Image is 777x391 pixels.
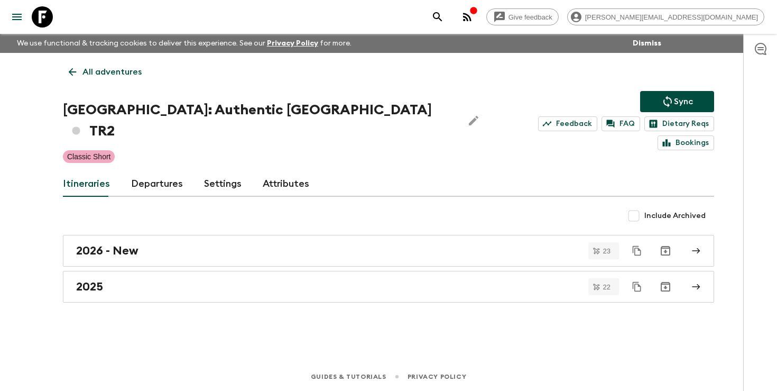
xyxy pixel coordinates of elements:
button: menu [6,6,27,28]
a: Itineraries [63,171,110,197]
button: Duplicate [627,277,646,296]
span: Include Archived [644,211,706,221]
p: We use functional & tracking cookies to deliver this experience. See our for more. [13,34,356,53]
a: Departures [131,171,183,197]
a: Guides & Tutorials [311,371,386,383]
span: [PERSON_NAME][EMAIL_ADDRESS][DOMAIN_NAME] [579,13,764,21]
button: Archive [655,276,676,297]
a: 2026 - New [63,235,714,267]
span: 23 [597,248,617,254]
a: All adventures [63,61,147,83]
a: Settings [204,171,242,197]
p: All adventures [82,66,142,78]
span: Give feedback [503,13,558,21]
a: Attributes [263,171,309,197]
a: 2025 [63,271,714,303]
p: Sync [674,95,693,108]
a: Give feedback [486,8,559,25]
button: Edit Adventure Title [463,99,484,142]
h1: [GEOGRAPHIC_DATA]: Authentic [GEOGRAPHIC_DATA] TR2 [63,99,455,142]
span: 22 [597,284,617,290]
a: Feedback [538,116,597,131]
div: [PERSON_NAME][EMAIL_ADDRESS][DOMAIN_NAME] [567,8,764,25]
a: Privacy Policy [267,40,318,47]
h2: 2025 [76,280,103,294]
button: Dismiss [630,36,664,51]
button: search adventures [427,6,448,28]
a: Privacy Policy [408,371,466,383]
a: FAQ [602,116,640,131]
button: Sync adventure departures to the booking engine [640,91,714,112]
a: Bookings [658,135,714,150]
a: Dietary Reqs [644,116,714,131]
h2: 2026 - New [76,244,138,258]
p: Classic Short [67,151,110,162]
button: Duplicate [627,241,646,260]
button: Archive [655,240,676,261]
